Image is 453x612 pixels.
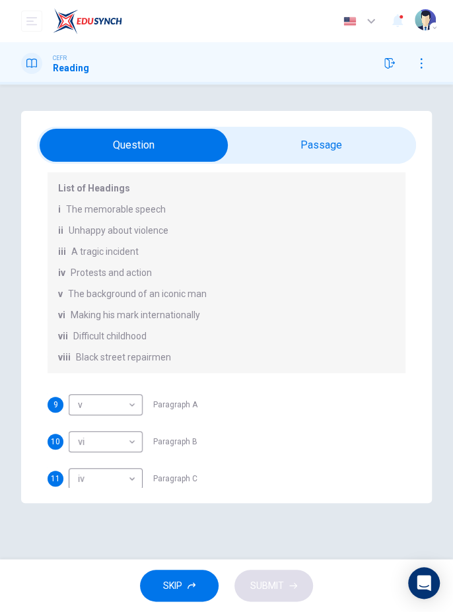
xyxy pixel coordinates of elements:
span: viii [58,352,71,362]
span: Making his mark internationally [71,310,200,320]
span: vi [58,310,65,320]
span: SKIP [163,578,182,594]
span: 11 [51,474,60,483]
img: EduSynch logo [53,8,122,34]
span: Paragraph A [153,400,197,409]
span: vii [58,331,68,341]
div: Open Intercom Messenger [408,567,440,599]
img: Profile picture [415,9,436,30]
span: List of Headings [58,183,395,193]
span: The background of an iconic man [68,289,207,299]
span: 9 [53,400,58,409]
span: CEFR [53,53,67,63]
span: Difficult childhood [73,331,147,341]
span: iv [58,267,65,278]
button: SKIP [140,570,219,602]
span: Paragraph B [153,437,197,446]
span: 10 [51,437,60,446]
span: ii [58,225,63,236]
span: i [58,204,61,215]
button: open mobile menu [21,11,42,32]
img: en [341,17,358,26]
span: Black street repairmen [76,352,171,362]
div: vi [69,423,138,461]
span: Protests and action [71,267,152,278]
span: iii [58,246,66,257]
div: v [69,386,138,424]
span: The memorable speech [66,204,166,215]
span: Paragraph C [153,474,197,483]
span: v [58,289,63,299]
div: iv [69,460,138,498]
span: Unhappy about violence [69,225,168,236]
span: A tragic incident [71,246,139,257]
h1: Reading [53,63,89,73]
